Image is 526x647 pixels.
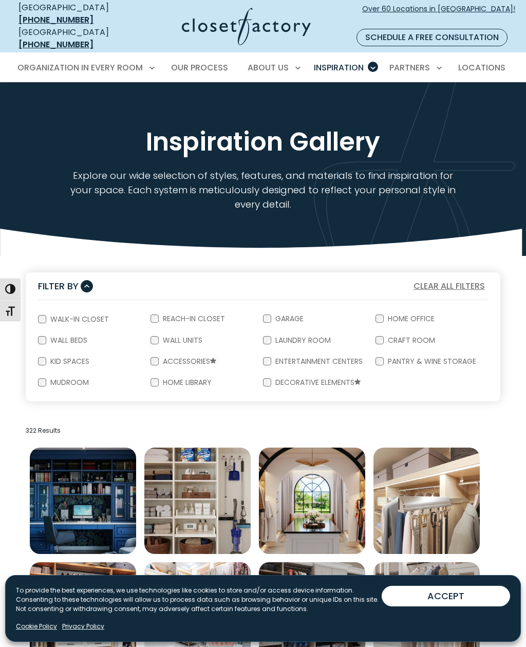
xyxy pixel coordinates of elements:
span: Partners [389,62,430,73]
button: Filter By [38,279,93,293]
a: Schedule a Free Consultation [356,29,508,46]
img: Organized linen and utility closet featuring rolled towels, labeled baskets, and mounted cleaning... [144,448,251,554]
button: Clear All Filters [410,280,488,293]
a: Open inspiration gallery to preview enlarged image [30,448,136,554]
a: Privacy Policy [62,622,104,631]
label: Home Office [384,315,437,322]
span: Over 60 Locations in [GEOGRAPHIC_DATA]! [362,4,515,25]
span: Inspiration [314,62,364,73]
label: Pantry & Wine Storage [384,358,478,365]
label: Walk-In Closet [46,316,111,323]
label: Laundry Room [271,337,333,344]
label: Mudroom [46,379,91,386]
label: Accessories [159,358,218,366]
label: Kid Spaces [46,358,91,365]
span: Organization in Every Room [17,62,143,73]
label: Garage [271,315,306,322]
p: To provide the best experiences, we use technologies like cookies to store and/or access device i... [16,586,382,614]
a: Cookie Policy [16,622,57,631]
label: Entertainment Centers [271,358,365,365]
span: Our Process [171,62,228,73]
img: Spacious custom walk-in closet with abundant wardrobe space, center island storage [259,448,365,554]
h1: Inspiration Gallery [26,128,500,156]
a: [PHONE_NUMBER] [18,14,93,26]
label: Home Library [159,379,214,386]
a: Open inspiration gallery to preview enlarged image [259,448,365,554]
p: Explore our wide selection of styles, features, and materials to find inspiration for your space.... [66,169,460,211]
label: Decorative Elements [271,379,363,387]
span: Locations [458,62,505,73]
img: Belt rack accessory [373,448,480,554]
p: 322 Results [26,426,500,435]
nav: Primary Menu [10,53,516,82]
a: [PHONE_NUMBER] [18,39,93,50]
label: Wall Units [159,337,204,344]
div: [GEOGRAPHIC_DATA] [18,2,130,26]
button: ACCEPT [382,586,510,606]
a: Open inspiration gallery to preview enlarged image [373,448,480,554]
img: Closet Factory Logo [182,8,311,45]
label: Craft Room [384,337,437,344]
label: Wall Beds [46,337,89,344]
img: Custom home office with blue built-ins, glass-front cabinets, adjustable shelving, custom drawer ... [30,448,136,554]
label: Reach-In Closet [159,315,227,322]
div: [GEOGRAPHIC_DATA] [18,26,130,51]
span: About Us [248,62,289,73]
a: Open inspiration gallery to preview enlarged image [144,448,251,554]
